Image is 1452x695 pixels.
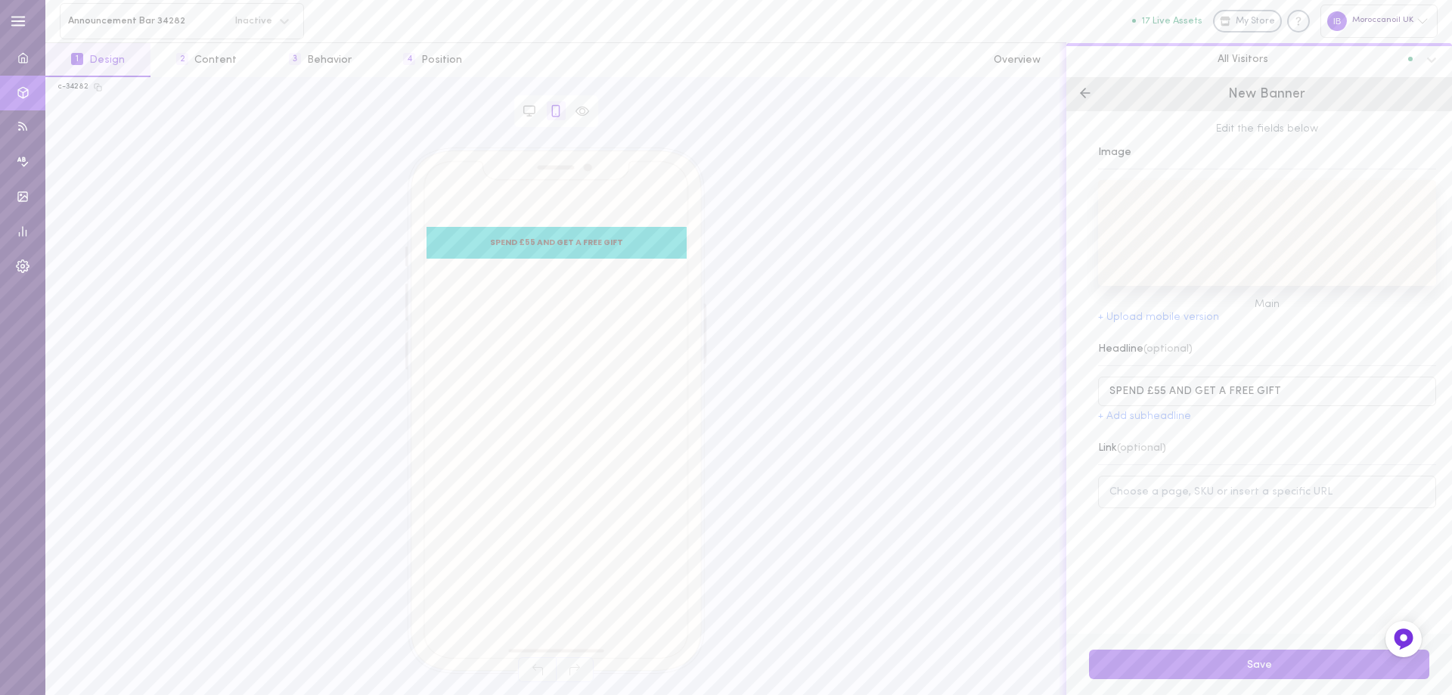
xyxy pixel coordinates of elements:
[1098,377,1436,406] input: Type your headline here
[1098,476,1436,508] input: Choose a page, SKU or insert a specific URL
[1098,137,1436,169] div: Image
[1143,343,1193,355] span: (optional)
[1089,650,1429,679] button: Save
[377,43,488,77] button: 4Position
[150,43,262,77] button: 2Content
[71,53,83,65] span: 1
[1098,296,1436,312] div: Main
[1098,443,1166,454] div: Link
[1287,10,1310,33] div: Knowledge center
[1098,180,1436,286] img: preview
[1098,312,1219,323] button: + Upload mobile version
[1117,442,1166,454] span: (optional)
[1320,5,1438,37] div: Moroccanoil UK
[434,238,678,248] span: SPEND £55 AND GET A FREE GIFT
[176,53,188,65] span: 2
[1098,344,1193,355] div: Headline
[968,43,1066,77] button: Overview
[1213,10,1282,33] a: My Store
[58,82,88,92] div: c-34282
[225,16,272,26] span: Inactive
[556,657,594,682] span: Redo
[1132,16,1202,26] button: 17 Live Assets
[45,43,150,77] button: 1Design
[1098,180,1436,312] div: previewMain
[1228,88,1305,101] span: New Banner
[289,53,301,65] span: 3
[1132,16,1213,26] a: 17 Live Assets
[68,15,225,26] span: Announcement Bar 34282
[1098,411,1191,422] button: + Add subheadline
[403,53,415,65] span: 4
[1098,122,1436,137] span: Edit the fields below
[263,43,377,77] button: 3Behavior
[1236,15,1275,29] span: My Store
[1218,52,1268,66] span: All Visitors
[1392,628,1415,650] img: Feedback Button
[518,657,556,682] span: Undo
